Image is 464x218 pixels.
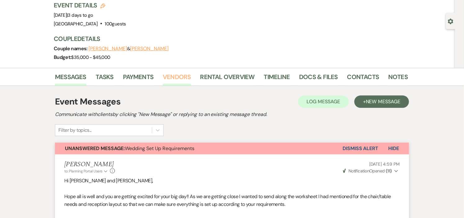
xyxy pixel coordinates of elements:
button: +New Message [354,96,409,108]
button: [PERSON_NAME] [89,46,127,51]
button: Unanswered Message:Wedding Set Up Requirements [55,143,343,154]
span: Hide [388,145,399,152]
strong: ( 11 ) [386,168,392,174]
span: 3 days to go [68,12,93,18]
h5: [PERSON_NAME] [64,161,115,168]
span: & [89,46,169,52]
div: Filter by topics... [58,127,92,134]
a: Notes [388,72,408,86]
a: Docs & Files [299,72,338,86]
span: Couple names: [54,45,89,52]
button: Log Message [298,96,349,108]
p: Hope all is well and you are getting excited for your big day!! As we are getting close I wanted ... [64,193,400,208]
span: [DATE] [54,12,93,18]
span: Opened [343,168,392,174]
span: 100 guests [105,21,126,27]
h1: Event Messages [55,95,121,108]
button: to: Planning Portal Users [64,168,108,174]
span: Notification [348,168,369,174]
a: Contacts [347,72,379,86]
button: Hide [378,143,409,154]
span: Wedding Set Up Requirements [65,145,194,152]
p: Hi [PERSON_NAME] and [PERSON_NAME], [64,177,400,185]
a: Rental Overview [200,72,255,86]
button: Dismiss Alert [343,143,378,154]
button: Open lead details [448,18,453,24]
h3: Event Details [54,1,126,10]
span: | [67,12,93,18]
span: to: Planning Portal Users [64,169,102,174]
a: Timeline [264,72,290,86]
h3: Couple Details [54,34,402,43]
button: NotificationOpened (11) [342,168,400,174]
span: [GEOGRAPHIC_DATA] [54,21,98,27]
a: Payments [123,72,154,86]
span: Log Message [307,98,340,105]
a: Messages [55,72,86,86]
span: [DATE] 4:59 PM [369,161,400,167]
span: New Message [366,98,400,105]
span: $35,000 - $45,000 [71,54,110,60]
strong: Unanswered Message: [65,145,125,152]
span: Budget: [54,54,71,60]
a: Tasks [96,72,114,86]
button: [PERSON_NAME] [130,46,169,51]
a: Vendors [163,72,191,86]
h2: Communicate with clients by clicking "New Message" or replying to an existing message thread. [55,111,409,118]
